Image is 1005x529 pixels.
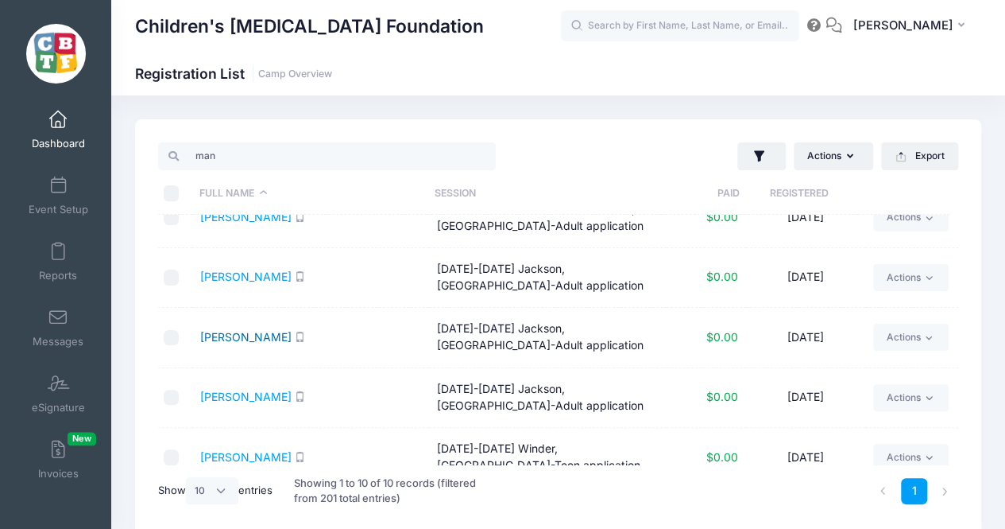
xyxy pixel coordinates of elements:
label: Show entries [158,477,273,504]
th: Full Name: activate to sort column descending [192,173,427,215]
td: [DATE]-[DATE] Jackson, [GEOGRAPHIC_DATA]-Adult application [429,308,667,368]
td: [DATE] [746,188,865,247]
i: SMS enabled [295,271,305,282]
span: New [68,432,96,445]
select: Showentries [186,477,238,504]
span: Dashboard [32,137,85,150]
a: Actions [873,264,949,291]
a: Actions [873,204,949,231]
a: eSignature [21,366,96,422]
span: Event Setup [29,203,88,216]
button: Actions [794,142,873,169]
a: [PERSON_NAME] [200,390,292,403]
button: Export [881,142,958,169]
a: [PERSON_NAME] [200,210,292,224]
a: Event Setup [21,168,96,224]
i: SMS enabled [295,452,305,462]
button: [PERSON_NAME] [842,8,981,45]
span: Reports [39,269,77,282]
td: [DATE]-[DATE] [GEOGRAPHIC_DATA], [GEOGRAPHIC_DATA]-Adult application [429,188,667,247]
i: SMS enabled [295,212,305,222]
span: $0.00 [706,270,738,283]
th: Paid: activate to sort column ascending [661,173,740,215]
span: Messages [33,335,83,348]
span: $0.00 [706,390,738,403]
a: [PERSON_NAME] [200,450,292,464]
input: Search by First Name, Last Name, or Email... [561,10,799,42]
a: [PERSON_NAME] [200,330,292,344]
i: SMS enabled [295,391,305,402]
a: Actions [873,384,949,411]
td: [DATE] [746,428,865,488]
a: [PERSON_NAME] [200,270,292,283]
h1: Registration List [135,65,332,82]
img: Children's Brain Tumor Foundation [26,24,86,84]
td: [DATE] [746,368,865,428]
a: Reports [21,234,96,290]
a: Actions [873,444,949,471]
a: Messages [21,300,96,356]
h1: Children's [MEDICAL_DATA] Foundation [135,8,484,45]
td: [DATE]-[DATE] Jackson, [GEOGRAPHIC_DATA]-Adult application [429,368,667,428]
span: [PERSON_NAME] [852,17,953,34]
a: 1 [901,478,927,504]
input: Search Registrations [158,142,496,169]
span: $0.00 [706,450,738,464]
th: Session: activate to sort column ascending [427,173,661,215]
span: $0.00 [706,210,738,224]
td: [DATE] [746,308,865,368]
td: [DATE]-[DATE] Jackson, [GEOGRAPHIC_DATA]-Adult application [429,248,667,308]
a: InvoicesNew [21,432,96,488]
td: [DATE]-[DATE] Winder, [GEOGRAPHIC_DATA]-Teen application [429,428,667,488]
th: Registered: activate to sort column ascending [740,173,858,215]
span: eSignature [32,401,85,414]
a: Actions [873,324,949,351]
a: Camp Overview [258,68,332,80]
a: Dashboard [21,102,96,158]
span: Invoices [38,467,79,480]
span: $0.00 [706,330,738,344]
td: [DATE] [746,248,865,308]
i: SMS enabled [295,332,305,342]
div: Showing 1 to 10 of 10 records (filtered from 201 total entries) [294,465,482,517]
